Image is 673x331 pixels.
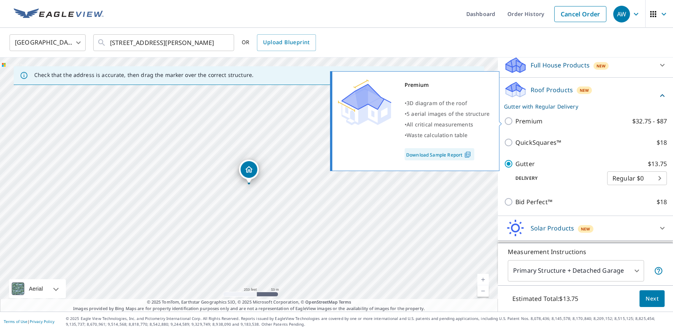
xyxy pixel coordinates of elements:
[596,63,606,69] span: New
[508,260,644,281] div: Primary Structure + Detached Garage
[654,266,663,275] span: Your report will include the primary structure and a detached garage if one exists.
[632,117,667,126] p: $32.75 - $87
[405,148,474,160] a: Download Sample Report
[531,224,574,233] p: Solar Products
[339,299,351,305] a: Terms
[613,6,630,22] div: AW
[242,34,316,51] div: OR
[515,197,552,206] p: Bid Perfect™
[405,119,490,130] div: •
[405,98,490,109] div: •
[581,226,590,232] span: New
[10,32,86,53] div: [GEOGRAPHIC_DATA]
[640,290,665,307] button: Next
[407,121,473,128] span: All critical measurements
[239,160,259,183] div: Dropped pin, building 1, Residential property, 1047 Shady Oaks Dr Dubuque, IA 52003
[4,319,27,324] a: Terms of Use
[407,131,467,139] span: Waste calculation table
[4,319,54,324] p: |
[462,151,473,158] img: Pdf Icon
[648,159,667,168] p: $13.75
[504,81,667,110] div: Roof ProductsNewGutter with Regular Delivery
[305,299,337,305] a: OpenStreetMap
[34,72,254,78] p: Check that the address is accurate, then drag the marker over the correct structure.
[657,197,667,206] p: $18
[477,274,489,285] a: Current Level 17, Zoom In
[531,61,590,70] p: Full House Products
[14,8,104,20] img: EV Logo
[504,56,667,74] div: Full House ProductsNew
[110,32,218,53] input: Search by address or latitude-longitude
[147,299,351,305] span: © 2025 TomTom, Earthstar Geographics SIO, © 2025 Microsoft Corporation, ©
[646,294,659,304] span: Next
[257,34,316,51] a: Upload Blueprint
[515,138,561,147] p: QuickSquares™
[506,290,584,307] p: Estimated Total: $13.75
[30,319,54,324] a: Privacy Policy
[405,109,490,119] div: •
[515,117,542,126] p: Premium
[477,285,489,297] a: Current Level 17, Zoom Out
[504,219,667,237] div: Solar ProductsNew
[338,80,391,125] img: Premium
[405,130,490,141] div: •
[66,316,669,327] p: © 2025 Eagle View Technologies, Inc. and Pictometry International Corp. All Rights Reserved. Repo...
[504,175,607,182] p: Delivery
[657,138,667,147] p: $18
[407,110,490,117] span: 5 aerial images of the structure
[554,6,606,22] a: Cancel Order
[9,279,66,298] div: Aerial
[407,99,467,107] span: 3D diagram of the roof
[508,247,663,256] p: Measurement Instructions
[607,168,667,189] div: Regular $0
[263,38,309,47] span: Upload Blueprint
[531,85,573,94] p: Roof Products
[515,159,535,168] p: Gutter
[405,80,490,90] div: Premium
[27,279,45,298] div: Aerial
[504,102,658,110] p: Gutter with Regular Delivery
[580,87,589,93] span: New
